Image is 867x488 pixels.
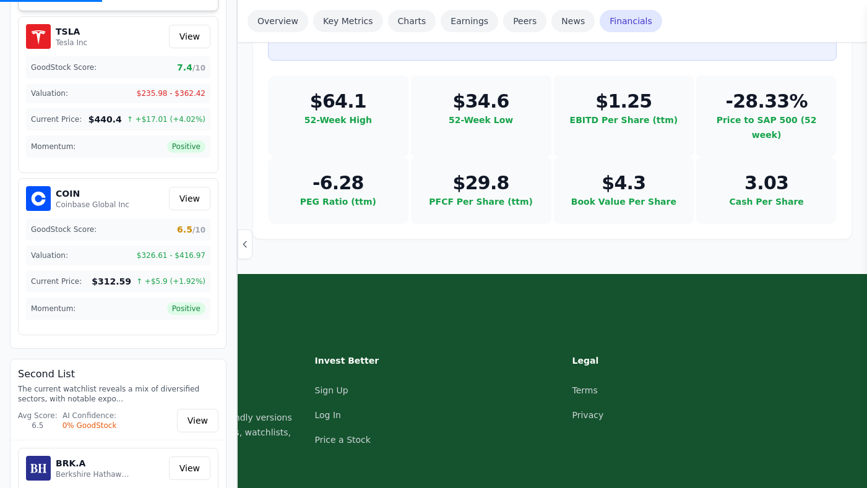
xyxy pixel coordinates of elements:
[313,10,383,32] a: Key Metrics
[26,456,51,481] img: BRK.A
[18,421,58,430] div: 6.5
[127,114,205,124] span: ↑ +$17.01 (+4.02%)
[569,90,679,113] dd: $1.25
[449,113,513,127] button: 52-Week Low
[92,275,131,288] span: $312.59
[426,90,537,113] dd: $34.6
[177,61,205,74] span: 7.4
[56,38,87,48] p: Tesla Inc
[56,200,129,210] p: Coinbase Global Inc
[31,250,68,260] span: Valuation:
[711,90,822,113] dd: -28.33%
[63,411,117,421] div: AI Confidence:
[56,25,87,38] h5: TSLA
[300,194,376,209] button: PEG Ratio (ttm)
[31,88,68,98] span: Valuation:
[551,10,595,32] a: News
[315,410,341,420] a: Log In
[248,10,308,32] a: Overview
[729,194,803,209] button: Cash Per Share
[570,113,678,127] button: EBITD Per Share (ttm)
[572,410,604,420] a: Privacy
[283,90,394,113] dd: $64.1
[600,10,662,32] a: Financials
[315,353,424,368] h3: Invest Better
[192,64,205,72] span: /10
[283,172,394,194] dd: -6.28
[31,304,75,314] span: Momentum:
[388,10,436,32] a: Charts
[441,10,498,32] a: Earnings
[31,62,97,72] span: GoodStock Score:
[569,172,679,194] dd: $4.3
[711,113,822,142] button: Price to SAP 500 (52 week)
[429,194,533,209] button: PFCF Per Share (ttm)
[177,409,218,432] a: View
[572,353,681,368] h3: Legal
[315,385,348,395] a: Sign Up
[572,385,598,395] a: Terms
[63,421,117,430] div: 0% GoodStock
[56,469,130,479] p: Berkshire Hathaway Inc
[26,24,51,49] img: TSLA
[167,140,205,153] span: Positive
[169,187,210,210] a: View
[503,10,546,32] a: Peers
[56,187,129,200] h5: COIN
[304,113,372,127] button: 52-Week High
[31,276,82,286] span: Current Price:
[167,302,205,315] span: Positive
[137,88,205,98] span: $235.98 - $362.42
[18,384,218,404] p: The current watchlist reveals a mix of diversified sectors, with notable expo...
[169,456,210,480] a: View
[18,411,58,421] div: Avg Score:
[26,186,51,211] img: COIN
[18,367,218,382] h4: Second List
[137,250,205,260] span: $326.61 - $416.97
[136,276,205,286] span: ↑ +$5.9 (+1.92%)
[177,223,205,236] span: 6.5
[426,172,537,194] dd: $29.8
[169,25,210,48] a: View
[571,194,676,209] button: Book Value Per Share
[88,113,122,126] span: $440.4
[56,457,130,469] h5: BRK.A
[31,142,75,152] span: Momentum:
[192,226,205,234] span: /10
[31,225,97,234] span: GoodStock Score:
[711,172,822,194] dd: 3.03
[315,435,371,445] a: Price a Stock
[31,114,82,124] span: Current Price:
